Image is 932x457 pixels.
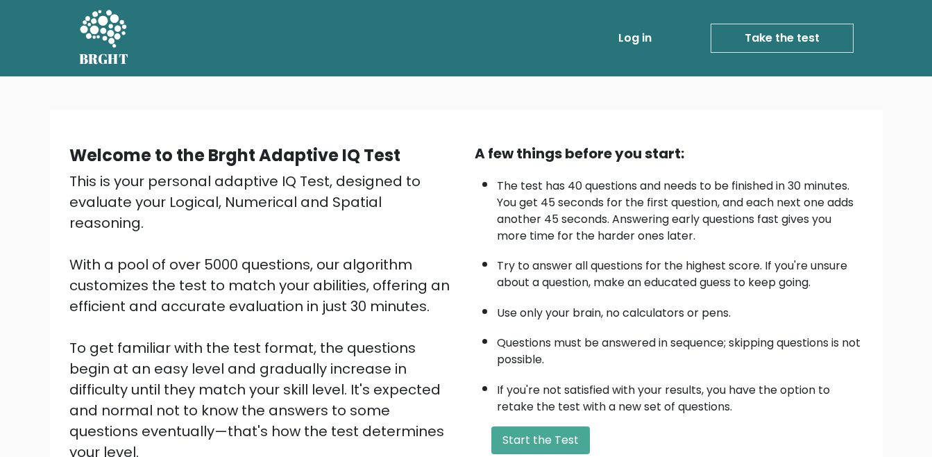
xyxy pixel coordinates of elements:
li: If you're not satisfied with your results, you have the option to retake the test with a new set ... [497,375,863,415]
h5: BRGHT [79,51,129,67]
li: The test has 40 questions and needs to be finished in 30 minutes. You get 45 seconds for the firs... [497,171,863,244]
a: Take the test [711,24,854,53]
button: Start the Test [491,426,590,454]
li: Try to answer all questions for the highest score. If you're unsure about a question, make an edu... [497,251,863,291]
div: A few things before you start: [475,143,863,164]
a: BRGHT [79,6,129,71]
a: Log in [613,24,657,52]
li: Use only your brain, no calculators or pens. [497,298,863,322]
b: Welcome to the Brght Adaptive IQ Test [69,144,400,167]
li: Questions must be answered in sequence; skipping questions is not possible. [497,328,863,368]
